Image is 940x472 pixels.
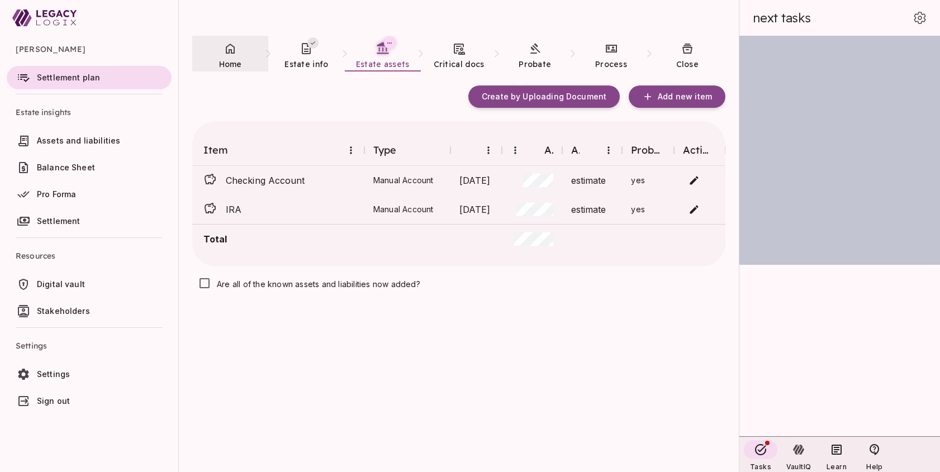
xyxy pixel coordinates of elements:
span: Manual Account [373,204,434,214]
span: Estate info [284,59,328,69]
a: Pro Forma [7,183,172,206]
a: Sign out [7,389,172,413]
span: Manual Account [373,175,434,185]
span: Sign out [37,396,70,406]
span: yes [631,204,645,214]
span: [PERSON_NAME] [16,36,163,63]
span: Checking Account [226,174,355,187]
button: Add new item [629,85,725,108]
span: Are all of the known assets and liabilities now added? [217,279,420,289]
span: Estate insights [16,99,163,126]
span: next tasks [753,10,811,26]
span: Process [595,59,627,69]
button: Create by Uploading Document [468,85,620,108]
div: Accuracy [562,135,623,166]
span: Assets and liabilities [37,136,120,145]
span: estimate [571,174,606,187]
span: Home [219,59,242,69]
span: Estate assets [356,59,410,69]
span: yes [631,175,645,185]
div: Actions [674,135,725,166]
span: IRA [226,203,355,216]
a: Assets and liabilities [7,129,172,152]
span: Pro Forma [37,189,76,199]
div: Probate [622,135,673,166]
span: Add new item [658,92,712,102]
span: [DATE] [459,174,491,187]
span: Settings [37,369,70,379]
a: Settlement plan [7,66,172,89]
span: Help [866,463,882,471]
span: Settings [16,332,163,359]
button: Sort [459,141,478,160]
div: Item [203,144,229,157]
a: Digital vault [7,273,172,296]
span: Resources [16,242,163,269]
span: Balance Sheet [37,163,95,172]
span: Settlement plan [37,73,100,82]
div: Date [450,135,502,166]
span: Close [676,59,699,69]
span: Stakeholders [37,306,90,316]
button: Menu [599,140,619,160]
a: Settings [7,363,172,386]
button: Menu [478,140,499,160]
button: Menu [505,140,525,160]
div: Type [364,135,450,166]
div: Actions [683,144,714,157]
div: Probate [631,144,664,157]
button: Sort [525,141,544,160]
button: Menu [341,140,361,160]
button: Sort [229,141,248,160]
span: Tasks [750,463,771,471]
div: Accuracy [571,144,580,157]
span: Settlement [37,216,80,226]
span: Probate [519,59,551,69]
a: Stakeholders [7,299,172,323]
span: Total [203,232,355,246]
span: estimate [571,203,606,216]
div: Type [373,144,397,157]
div: Amount [502,135,562,166]
span: Digital vault [37,279,85,289]
span: Learn [827,463,847,471]
a: Balance Sheet [7,156,172,179]
span: Critical docs [434,59,485,69]
div: Item [192,135,364,166]
span: Create by Uploading Document [482,92,606,102]
span: VaultIQ [786,463,811,471]
a: Settlement [7,209,172,233]
button: Sort [580,141,599,160]
span: [DATE] [459,203,491,216]
div: Amount [544,144,553,157]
